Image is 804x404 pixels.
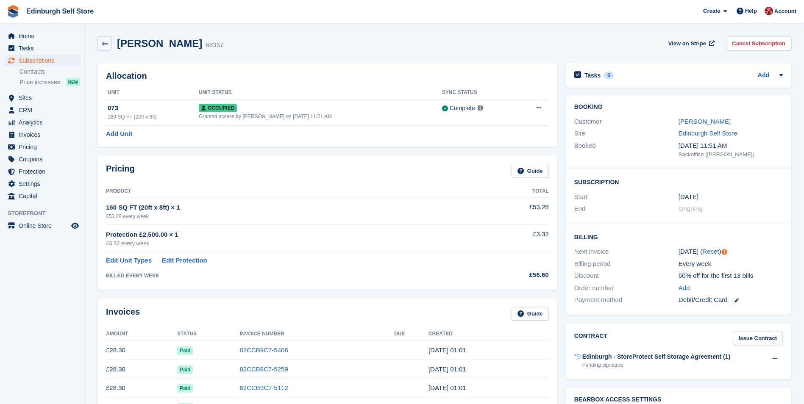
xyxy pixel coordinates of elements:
[106,360,177,379] td: £28.30
[4,153,80,165] a: menu
[240,327,395,341] th: Invoice Number
[19,92,70,104] span: Sites
[582,352,731,361] div: Edinburgh - StoreProtect Self Storage Agreement (1)
[679,283,690,293] a: Add
[702,248,719,255] a: Reset
[450,104,475,113] div: Complete
[574,332,608,346] h2: Contract
[758,71,769,80] a: Add
[604,72,614,79] div: 0
[106,164,135,178] h2: Pricing
[574,129,679,138] div: Site
[774,7,796,16] span: Account
[574,295,679,305] div: Payment method
[108,103,199,113] div: 073
[106,129,132,139] a: Add Unit
[574,247,679,257] div: Next invoice
[19,178,70,190] span: Settings
[679,130,737,137] a: Edinburgh Self Store
[199,113,442,120] div: Granted access by [PERSON_NAME] on [DATE] 11:51 AM
[19,220,70,232] span: Online Store
[574,117,679,127] div: Customer
[199,86,442,100] th: Unit Status
[665,36,716,50] a: View on Stripe
[117,38,202,49] h2: [PERSON_NAME]
[4,116,80,128] a: menu
[477,185,548,198] th: Total
[19,166,70,177] span: Protection
[733,332,783,346] a: Issue Contract
[679,271,783,281] div: 50% off for the first 13 bills
[574,192,679,202] div: Start
[679,247,783,257] div: [DATE] ( )
[19,116,70,128] span: Analytics
[574,141,679,159] div: Booked
[66,78,80,86] div: NEW
[428,327,549,341] th: Created
[574,232,783,241] h2: Billing
[19,68,80,76] a: Contracts
[679,259,783,269] div: Every week
[4,141,80,153] a: menu
[679,118,731,125] a: [PERSON_NAME]
[442,86,516,100] th: Sync Status
[679,192,698,202] time: 2025-06-05 00:00:00 UTC
[726,36,791,50] a: Cancel Subscription
[679,295,783,305] div: Debit/Credit Card
[106,185,477,198] th: Product
[574,204,679,214] div: End
[240,384,288,391] a: 82CCB9C7-5112
[8,209,84,218] span: Storefront
[106,203,477,213] div: 160 SQ FT (20ft x 8ft) × 1
[394,327,428,341] th: Due
[7,5,19,18] img: stora-icon-8386f47178a22dfd0bd8f6a31ec36ba5ce8667c1dd55bd0f319d3a0aa187defe.svg
[574,283,679,293] div: Order number
[19,55,70,66] span: Subscriptions
[512,164,549,178] a: Guide
[162,256,207,266] a: Edit Protection
[4,42,80,54] a: menu
[4,30,80,42] a: menu
[574,396,783,403] h2: BearBox Access Settings
[584,72,601,79] h2: Tasks
[177,365,193,374] span: Paid
[19,78,60,86] span: Price increases
[106,341,177,360] td: £28.30
[240,365,288,373] a: 82CCB9C7-5259
[177,384,193,393] span: Paid
[177,327,239,341] th: Status
[477,198,548,224] td: £53.28
[19,141,70,153] span: Pricing
[70,221,80,231] a: Preview store
[4,190,80,202] a: menu
[512,307,549,321] a: Guide
[106,86,199,100] th: Unit
[106,327,177,341] th: Amount
[106,239,477,248] div: £3.32 every week
[428,346,466,354] time: 2025-08-07 00:01:20 UTC
[703,7,720,15] span: Create
[19,190,70,202] span: Capital
[177,346,193,355] span: Paid
[106,307,140,321] h2: Invoices
[240,346,288,354] a: 82CCB9C7-5406
[721,248,728,256] div: Tooltip anchor
[4,220,80,232] a: menu
[668,39,706,48] span: View on Stripe
[4,166,80,177] a: menu
[108,113,199,121] div: 160 SQ FT (20ft x 8ft)
[106,213,477,220] div: £53.28 every week
[574,271,679,281] div: Discount
[428,365,466,373] time: 2025-07-31 00:01:22 UTC
[106,272,477,279] div: BILLED EVERY WEEK
[478,105,483,111] img: icon-info-grey-7440780725fd019a000dd9b08b2336e03edf1995a4989e88bcd33f0948082b44.svg
[206,40,223,50] div: 88337
[745,7,757,15] span: Help
[765,7,773,15] img: Lucy Michalec
[477,225,548,252] td: £3.32
[574,177,783,186] h2: Subscription
[574,104,783,111] h2: Booking
[199,104,237,112] span: Occupied
[19,129,70,141] span: Invoices
[106,256,152,266] a: Edit Unit Types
